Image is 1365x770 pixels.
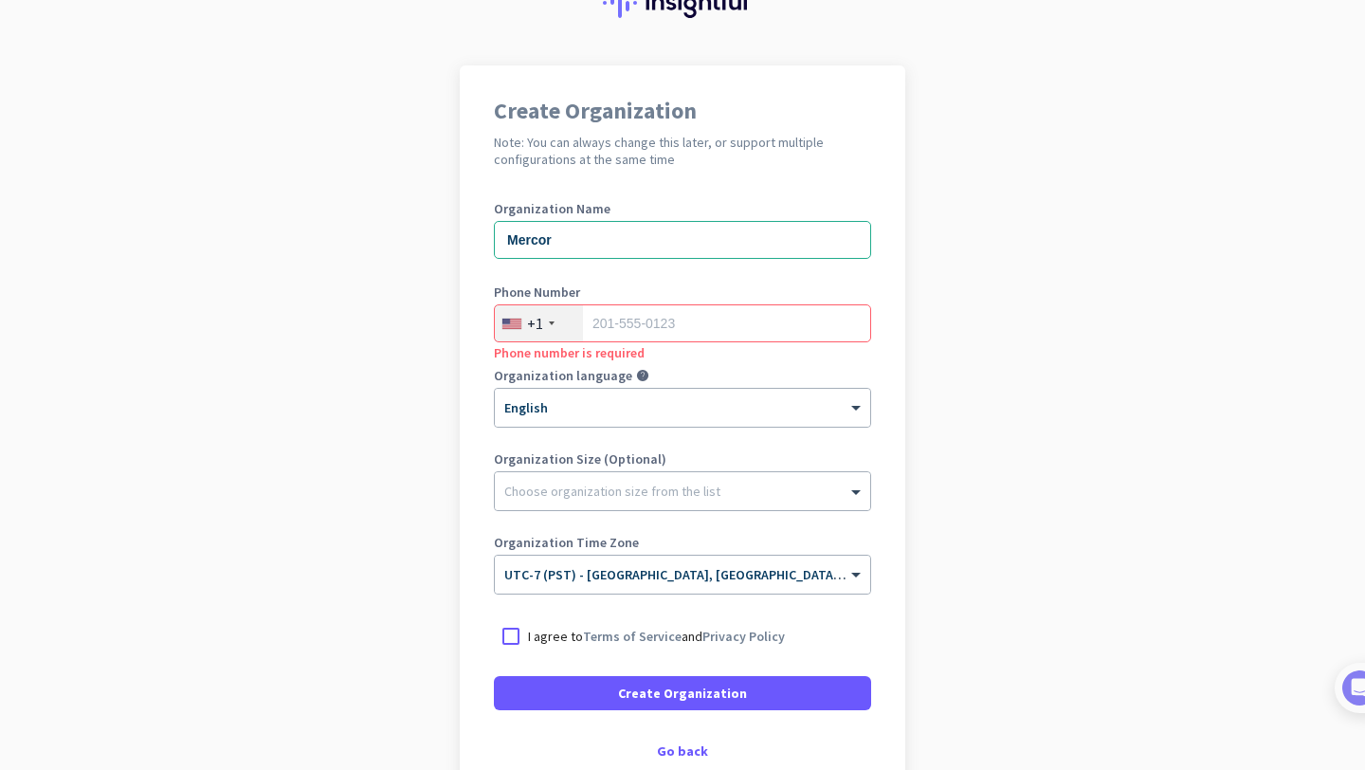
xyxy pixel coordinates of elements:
div: Go back [494,744,871,758]
span: Create Organization [618,684,747,703]
h1: Create Organization [494,100,871,122]
a: Terms of Service [583,628,682,645]
div: +1 [527,314,543,333]
h2: Note: You can always change this later, or support multiple configurations at the same time [494,134,871,168]
a: Privacy Policy [702,628,785,645]
label: Organization Name [494,202,871,215]
p: I agree to and [528,627,785,646]
input: 201-555-0123 [494,304,871,342]
label: Organization language [494,369,632,382]
input: What is the name of your organization? [494,221,871,259]
i: help [636,369,649,382]
span: Phone number is required [494,344,645,361]
label: Phone Number [494,285,871,299]
label: Organization Size (Optional) [494,452,871,466]
label: Organization Time Zone [494,536,871,549]
button: Create Organization [494,676,871,710]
